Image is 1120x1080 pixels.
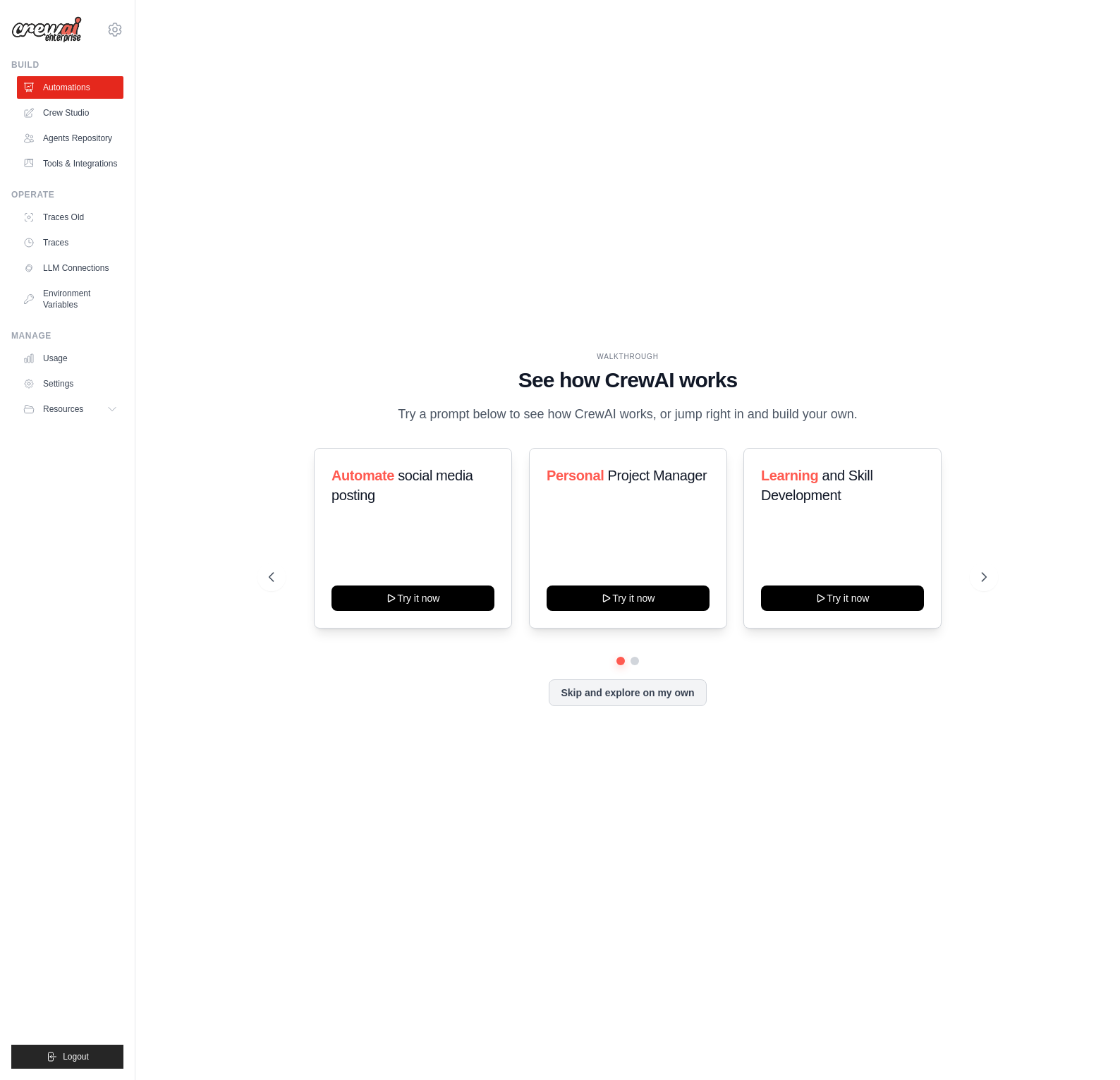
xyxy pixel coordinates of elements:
a: Traces Old [17,206,123,229]
button: Skip and explore on my own [549,679,706,706]
a: Crew Studio [17,102,123,124]
h1: See how CrewAI works [269,368,987,393]
button: Try it now [331,585,494,611]
div: Manage [11,330,123,341]
button: Logout [11,1045,123,1069]
a: Agents Repository [17,127,123,150]
span: Resources [43,404,83,415]
div: Build [11,59,123,71]
a: Usage [17,347,123,370]
div: WALKTHROUGH [269,351,987,362]
iframe: Chat Widget [1049,1012,1120,1080]
div: Operate [11,189,123,200]
button: Try it now [761,585,924,611]
a: Environment Variables [17,282,123,316]
img: Logo [11,16,82,43]
span: Personal [547,468,604,483]
span: social media posting [331,468,473,503]
a: Traces [17,231,123,254]
button: Try it now [547,585,710,611]
span: Automate [331,468,394,483]
a: LLM Connections [17,257,123,279]
a: Automations [17,76,123,99]
span: Learning [761,468,818,483]
span: and Skill Development [761,468,872,503]
span: Logout [63,1051,89,1062]
span: Project Manager [607,468,707,483]
a: Settings [17,372,123,395]
button: Resources [17,398,123,420]
p: Try a prompt below to see how CrewAI works, or jump right in and build your own. [391,404,865,425]
a: Tools & Integrations [17,152,123,175]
